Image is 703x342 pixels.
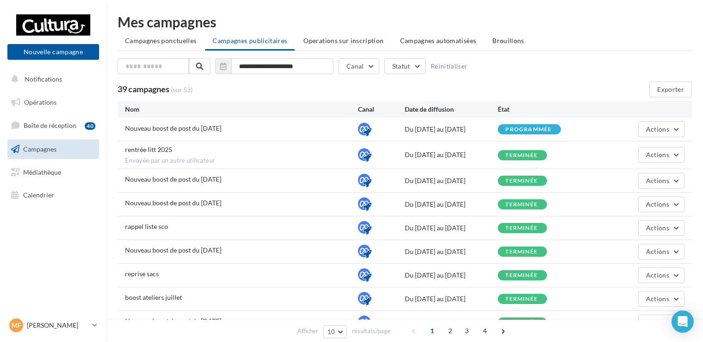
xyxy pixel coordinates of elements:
span: Campagnes [23,145,56,153]
button: Actions [638,291,684,307]
button: Actions [638,244,684,260]
div: terminée [505,249,538,255]
button: Exporter [649,82,692,97]
a: Médiathèque [6,163,101,182]
div: terminée [505,296,538,302]
div: Du [DATE] au [DATE] [405,223,498,233]
span: Afficher [297,327,318,336]
button: Actions [638,121,684,137]
span: Actions [646,271,669,279]
a: Opérations [6,93,101,112]
span: Nouveau boost de post du 22/09/2025 [125,124,221,132]
span: boost ateliers juillet [125,293,182,301]
span: Brouillons [492,37,524,44]
span: Médiathèque [23,168,61,176]
button: Actions [638,196,684,212]
span: Actions [646,295,669,303]
span: Operations sur inscription [303,37,383,44]
button: Statut [384,58,426,74]
a: Calendrier [6,185,101,205]
div: Nom [125,105,358,114]
div: terminée [505,178,538,184]
span: 1 [425,323,439,338]
span: Nouveau boost de post du 25/08/2025 [125,199,221,207]
span: 39 campagnes [118,84,169,94]
span: 3 [459,323,474,338]
p: [PERSON_NAME] [27,321,88,330]
div: Du [DATE] au [DATE] [405,294,498,304]
div: terminée [505,225,538,231]
span: Actions [646,125,669,133]
span: Actions [646,247,669,255]
span: Campagnes automatisées [400,37,477,44]
span: Nouveau boost de post du 01/09/2025 [125,175,221,183]
button: Canal [339,58,379,74]
span: Envoyée par un autre utilisateur [125,157,358,165]
span: rappel liste sco [125,222,168,230]
span: Actions [646,151,669,158]
span: rentrée litt 2025 [125,146,172,153]
span: Actions [646,318,669,326]
span: résultats/page [352,327,390,336]
button: Nouvelle campagne [7,44,99,60]
span: 2 [443,323,458,338]
div: terminée [505,152,538,158]
button: Actions [638,267,684,283]
a: Boîte de réception40 [6,115,101,135]
div: Mes campagnes [118,15,692,29]
div: État [498,105,591,114]
div: Du [DATE] au [DATE] [405,200,498,209]
span: Actions [646,200,669,208]
button: Actions [638,173,684,189]
span: Nouveau boost de post du 06/06/2025 [125,317,221,325]
div: Du [DATE] au [DATE] [405,271,498,280]
span: Opérations [24,98,56,106]
div: Date de diffusion [405,105,498,114]
span: MF [12,321,21,330]
button: 10 [323,325,347,338]
div: terminée [505,202,538,208]
div: programmée [505,127,552,133]
span: reprise sacs [125,270,159,278]
div: Du [DATE] au [DATE] [405,125,498,134]
span: 4 [477,323,492,338]
a: Campagnes [6,139,101,159]
span: Notifications [25,75,62,83]
span: (sur 53) [171,86,193,94]
span: Campagnes ponctuelles [125,37,196,44]
button: Notifications [6,70,97,89]
div: Du [DATE] au [DATE] [405,247,498,256]
span: 10 [327,328,335,336]
span: Actions [646,224,669,232]
div: Du [DATE] au [DATE] [405,176,498,185]
a: MF [PERSON_NAME] [7,317,99,334]
div: Canal [358,105,405,114]
div: terminée [505,272,538,279]
button: Actions [638,147,684,163]
span: Actions [646,177,669,184]
div: Du [DATE] au [DATE] [405,318,498,327]
div: 40 [85,122,95,130]
span: Boîte de réception [24,121,76,129]
div: Open Intercom Messenger [672,310,694,333]
div: Du [DATE] au [DATE] [405,150,498,159]
span: Nouveau boost de post du 11/07/2025 [125,246,221,254]
button: Actions [638,220,684,236]
button: Actions [638,315,684,330]
button: Réinitialiser [431,63,468,70]
span: Calendrier [23,191,54,199]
